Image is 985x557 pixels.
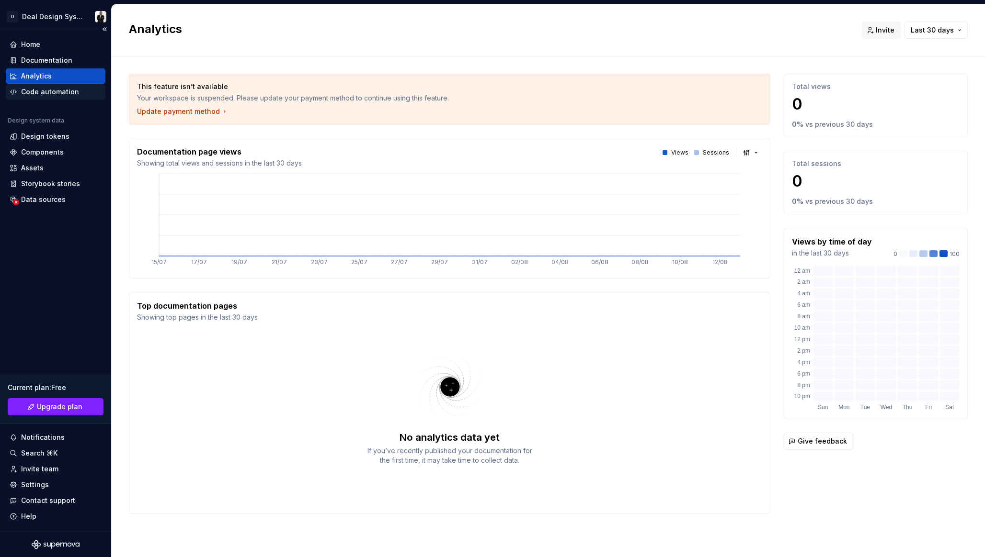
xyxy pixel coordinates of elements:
button: Help [6,509,105,524]
div: Components [21,147,64,157]
text: 2 pm [797,347,810,354]
p: 0 [792,95,960,114]
tspan: 31/07 [472,258,488,266]
text: 12 am [794,267,810,274]
div: 100 [893,250,960,258]
tspan: 27/07 [391,258,408,266]
a: Upgrade plan [8,398,103,415]
p: Your workspace is suspended. Please update your payment method to continue using this feature. [137,93,695,103]
a: Invite team [6,461,105,477]
a: Settings [6,477,105,492]
text: 6 am [797,301,810,308]
h2: Analytics [129,22,850,37]
a: Data sources [6,192,105,207]
text: 4 pm [797,359,810,366]
text: 8 am [797,313,810,320]
p: vs previous 30 days [805,197,873,206]
tspan: 17/07 [191,258,207,266]
div: Contact support [21,496,75,505]
tspan: 12/08 [712,258,728,266]
div: Settings [21,480,49,490]
p: Total sessions [792,159,960,168]
div: Design tokens [21,132,69,141]
text: 12 pm [794,336,810,343]
button: Last 30 days [905,22,968,39]
tspan: 04/08 [551,258,569,266]
tspan: 15/07 [151,258,167,266]
text: Sat [945,404,954,411]
tspan: 25/07 [351,258,367,266]
p: vs previous 30 days [805,120,873,129]
span: Last 30 days [911,25,954,35]
div: No analytics data yet [400,431,500,444]
a: Documentation [6,53,105,68]
tspan: 19/07 [231,258,247,266]
div: Analytics [21,71,52,81]
button: Notifications [6,430,105,445]
tspan: 08/08 [631,258,649,266]
tspan: 21/07 [272,258,287,266]
p: 0 [893,250,897,258]
div: If you’ve recently published your documentation for the first time, it may take time to collect d... [364,446,536,465]
div: Code automation [21,87,79,97]
tspan: 02/08 [511,258,528,266]
div: Search ⌘K [21,448,57,458]
text: Tue [860,404,870,411]
a: Analytics [6,68,105,84]
p: Documentation page views [137,146,302,157]
p: Total views [792,82,960,91]
p: in the last 30 days [792,248,872,258]
img: Mohammad Medhat [95,11,106,22]
tspan: 29/07 [431,258,448,266]
div: Home [21,40,40,49]
text: Mon [838,404,849,411]
p: Showing total views and sessions in the last 30 days [137,158,302,168]
div: Data sources [21,195,66,204]
p: Showing top pages in the last 30 days [137,312,258,322]
div: Storybook stories [21,179,80,189]
p: 0 % [792,120,803,129]
button: DDeal Design SystemMohammad Medhat [2,6,109,27]
div: Documentation [21,56,72,65]
a: Storybook stories [6,176,105,191]
div: Help [21,512,36,521]
div: Assets [21,163,44,173]
p: Sessions [703,149,729,156]
p: This feature isn’t available [137,82,695,91]
button: Invite [862,22,901,39]
span: Upgrade plan [37,402,82,412]
text: Thu [903,404,913,411]
p: Top documentation pages [137,300,258,312]
div: Current plan : Free [8,383,103,392]
span: Give feedback [798,436,847,446]
div: D [7,11,18,22]
tspan: 10/08 [672,258,688,266]
tspan: 06/08 [591,258,608,266]
div: Deal Design System [22,12,83,22]
button: Contact support [6,493,105,508]
svg: Supernova Logo [32,540,80,549]
button: Search ⌘K [6,446,105,461]
button: Update payment method [137,107,229,116]
a: Design tokens [6,129,105,144]
text: Sun [818,404,828,411]
p: Views [671,149,688,156]
div: Notifications [21,433,65,442]
p: Views by time of day [792,236,872,247]
p: 0 [792,172,960,191]
button: Collapse sidebar [98,22,111,36]
text: 6 pm [797,370,810,377]
div: Invite team [21,464,58,474]
text: Fri [925,404,932,411]
text: Wed [881,404,892,411]
text: 2 am [797,278,810,285]
div: Design system data [8,117,64,124]
text: 10 am [794,324,810,331]
a: Components [6,145,105,160]
text: 8 pm [797,382,810,389]
a: Assets [6,160,105,176]
text: 10 pm [794,393,810,400]
p: 0 % [792,197,803,206]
